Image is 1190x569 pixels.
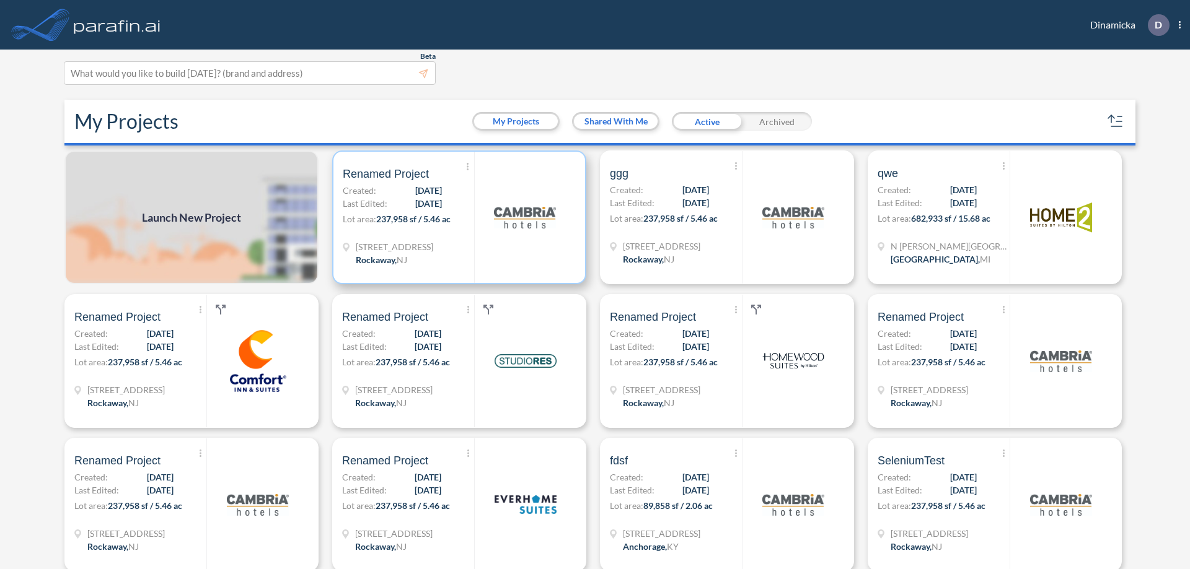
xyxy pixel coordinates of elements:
span: [DATE] [415,340,441,353]
span: Lot area: [878,213,911,224]
span: NJ [664,254,674,264]
span: [DATE] [950,327,977,340]
span: Lot area: [342,357,376,367]
span: Created: [610,327,643,340]
span: Created: [74,327,108,340]
span: [DATE] [682,196,709,209]
button: Shared With Me [574,114,658,129]
span: Rockaway , [891,397,932,408]
div: Rockaway, NJ [356,253,407,266]
span: NJ [664,397,674,408]
span: Lot area: [74,357,108,367]
span: Created: [878,327,911,340]
span: Renamed Project [878,310,964,324]
span: Last Edited: [610,340,654,353]
span: Launch New Project [142,209,241,226]
span: 237,958 sf / 5.46 ac [376,214,451,224]
span: 321 Mt Hope Ave [355,383,433,396]
span: Renamed Project [74,310,161,324]
span: Created: [878,471,911,484]
span: [DATE] [682,340,709,353]
span: Renamed Project [343,167,429,181]
span: NJ [128,397,139,408]
img: logo [71,12,163,37]
span: Rockaway , [623,397,664,408]
div: Rockaway, NJ [87,396,139,409]
span: Lot area: [878,357,911,367]
span: 237,958 sf / 5.46 ac [643,357,718,367]
span: Created: [878,183,911,196]
span: Rockaway , [87,397,128,408]
img: logo [495,474,557,536]
span: [DATE] [147,340,174,353]
span: Last Edited: [343,197,387,210]
span: Lot area: [610,357,643,367]
img: logo [494,186,556,248]
span: [DATE] [950,340,977,353]
img: logo [762,474,824,536]
span: NJ [932,541,942,552]
span: NJ [932,397,942,408]
span: Last Edited: [74,340,119,353]
span: Lot area: [610,213,643,224]
span: Lot area: [74,500,108,511]
span: 321 Mt Hope Ave [356,240,433,253]
span: 321 Mt Hope Ave [891,527,968,540]
span: [DATE] [950,183,977,196]
span: [DATE] [682,183,709,196]
div: Grand Rapids, MI [891,253,990,266]
img: logo [1030,474,1092,536]
span: [DATE] [415,327,441,340]
span: Lot area: [610,500,643,511]
span: 89,858 sf / 2.06 ac [643,500,713,511]
span: Beta [420,51,436,61]
span: Created: [343,184,376,197]
div: Archived [742,112,812,131]
span: 237,958 sf / 5.46 ac [376,500,450,511]
img: logo [762,330,824,392]
span: N Wyndham Hill Dr NE [891,240,1008,253]
div: Rockaway, NJ [623,396,674,409]
span: [GEOGRAPHIC_DATA] , [891,254,980,264]
span: fdsf [610,453,628,468]
span: 237,958 sf / 5.46 ac [911,500,985,511]
span: Renamed Project [610,310,696,324]
span: 321 Mt Hope Ave [891,383,968,396]
span: [DATE] [147,471,174,484]
h2: My Projects [74,110,178,133]
span: [DATE] [415,484,441,497]
div: Rockaway, NJ [87,540,139,553]
span: 237,958 sf / 5.46 ac [643,213,718,224]
span: Renamed Project [342,310,428,324]
span: Created: [610,471,643,484]
div: Dinamicka [1072,14,1181,36]
span: Anchorage , [623,541,667,552]
button: My Projects [474,114,558,129]
span: Created: [342,471,376,484]
img: logo [227,474,289,536]
span: MI [980,254,990,264]
div: Rockaway, NJ [623,253,674,266]
span: Rockaway , [355,541,396,552]
span: [DATE] [950,484,977,497]
span: Last Edited: [878,484,922,497]
span: [DATE] [950,196,977,209]
span: 237,958 sf / 5.46 ac [911,357,985,367]
div: Rockaway, NJ [355,540,407,553]
span: Rockaway , [87,541,128,552]
span: 682,933 sf / 15.68 ac [911,213,990,224]
span: 237,958 sf / 5.46 ac [108,357,182,367]
span: Last Edited: [610,196,654,209]
img: logo [1030,186,1092,248]
span: [DATE] [147,327,174,340]
img: logo [762,186,824,248]
span: Last Edited: [878,196,922,209]
span: Lot area: [878,500,911,511]
span: [DATE] [682,471,709,484]
div: Anchorage, KY [623,540,679,553]
span: [DATE] [415,197,442,210]
span: Last Edited: [878,340,922,353]
a: Launch New Project [64,150,319,284]
span: 321 Mt Hope Ave [623,240,700,253]
span: Last Edited: [342,484,387,497]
